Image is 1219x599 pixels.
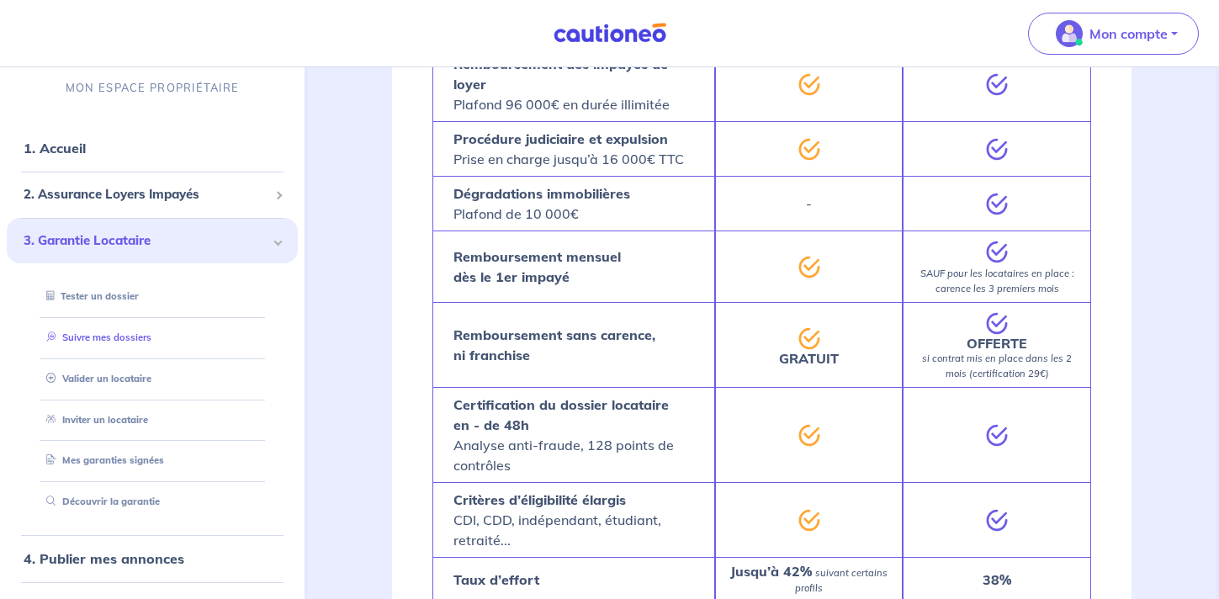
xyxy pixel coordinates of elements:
a: Découvrir la garantie [40,496,160,507]
strong: 38% [983,571,1011,588]
strong: GRATUIT [779,350,839,367]
p: Analyse anti-fraude, 128 points de contrôles [453,395,693,475]
div: Tester un dossier [27,283,278,310]
p: Plafond de 10 000€ [453,183,630,224]
strong: Remboursement mensuel dès le 1er impayé [453,248,621,285]
strong: OFFERTE [967,335,1027,352]
div: 1. Accueil [7,131,298,165]
a: Mes garanties signées [40,455,164,467]
a: 4. Publier mes annonces [24,550,184,567]
a: 1. Accueil [24,140,86,156]
a: Suivre mes dossiers [40,331,151,343]
strong: Procédure judiciaire et expulsion [453,130,668,147]
div: - [715,176,904,231]
em: SAUF pour les locataires en place : carence les 3 premiers mois [920,268,1074,294]
p: Mon compte [1089,24,1168,44]
img: Cautioneo [547,23,673,44]
span: 3. Garantie Locataire [24,231,268,251]
strong: Taux d’effort [453,571,539,588]
p: CDI, CDD, indépendant, étudiant, retraité... [453,490,693,550]
em: si contrat mis en place dans les 2 mois (certification 29€) [922,353,1072,379]
span: 2. Assurance Loyers Impayés [24,185,268,204]
p: MON ESPACE PROPRIÉTAIRE [66,80,239,96]
p: Prise en charge jusqu’à 16 000€ TTC [453,129,684,169]
strong: Dégradations immobilières [453,185,630,202]
div: Mes garanties signées [27,448,278,475]
a: Inviter un locataire [40,414,148,426]
strong: Critères d’éligibilité élargis [453,491,626,508]
em: suivant certains profils [795,567,888,594]
img: illu_account_valid_menu.svg [1056,20,1083,47]
strong: Remboursement sans carence, ni franchise [453,326,655,363]
div: Suivre mes dossiers [27,324,278,352]
a: Valider un locataire [40,373,151,384]
p: Plafond 96 000€ en durée illimitée [453,54,693,114]
strong: Certification du dossier locataire en - de 48h [453,396,669,433]
div: 3. Garantie Locataire [7,218,298,264]
strong: Jusqu’à 42% [730,563,812,580]
div: Découvrir la garantie [27,488,278,516]
div: 2. Assurance Loyers Impayés [7,178,298,211]
a: Tester un dossier [40,290,139,302]
button: illu_account_valid_menu.svgMon compte [1028,13,1199,55]
div: Inviter un locataire [27,406,278,434]
div: 4. Publier mes annonces [7,542,298,575]
div: Valider un locataire [27,365,278,393]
